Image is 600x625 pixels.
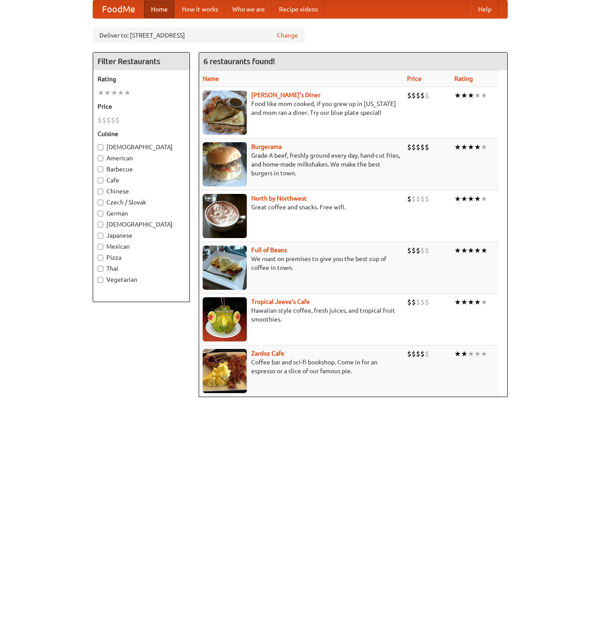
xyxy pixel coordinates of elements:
[203,151,400,178] p: Grade A beef, freshly ground every day, hand-cut fries, and home-made milkshakes. We make the bes...
[468,91,474,100] li: ★
[251,246,287,254] a: Full of Beans
[454,142,461,152] li: ★
[203,358,400,375] p: Coffee bar and sci-fi bookshop. Come in for an espresso or a slice of our famous pie.
[407,142,411,152] li: $
[272,0,325,18] a: Recipe videos
[474,349,481,359] li: ★
[251,91,321,98] a: [PERSON_NAME]'s Diner
[98,167,103,172] input: Barbecue
[98,200,103,205] input: Czech / Slovak
[98,231,185,240] label: Japanese
[425,142,429,152] li: $
[203,75,219,82] a: Name
[411,91,416,100] li: $
[203,349,247,393] img: zardoz.jpg
[407,75,422,82] a: Price
[98,220,185,229] label: [DEMOGRAPHIC_DATA]
[277,31,298,40] a: Change
[98,189,103,194] input: Chinese
[175,0,225,18] a: How it works
[111,115,115,125] li: $
[468,349,474,359] li: ★
[425,349,429,359] li: $
[407,91,411,100] li: $
[407,297,411,307] li: $
[203,142,247,186] img: burgerama.jpg
[454,194,461,204] li: ★
[98,129,185,138] h5: Cuisine
[98,155,103,161] input: American
[416,142,420,152] li: $
[411,142,416,152] li: $
[461,349,468,359] li: ★
[98,266,103,272] input: Thai
[104,88,111,98] li: ★
[454,75,473,82] a: Rating
[411,194,416,204] li: $
[474,91,481,100] li: ★
[98,277,103,283] input: Vegetarian
[93,53,189,70] h4: Filter Restaurants
[461,142,468,152] li: ★
[407,246,411,255] li: $
[98,198,185,207] label: Czech / Slovak
[425,194,429,204] li: $
[461,297,468,307] li: ★
[420,91,425,100] li: $
[468,297,474,307] li: ★
[420,194,425,204] li: $
[98,143,185,152] label: [DEMOGRAPHIC_DATA]
[98,209,185,218] label: German
[203,99,400,117] p: Food like mom cooked, if you grew up in [US_STATE] and mom ran a diner. Try our blue plate special!
[115,115,120,125] li: $
[411,297,416,307] li: $
[98,244,103,250] input: Mexican
[98,253,185,262] label: Pizza
[98,211,103,216] input: German
[251,350,284,357] a: Zardoz Cafe
[454,349,461,359] li: ★
[98,102,185,111] h5: Price
[204,57,275,65] ng-pluralize: 6 restaurants found!
[98,222,103,227] input: [DEMOGRAPHIC_DATA]
[416,194,420,204] li: $
[203,297,247,341] img: jeeves.jpg
[474,246,481,255] li: ★
[203,203,400,212] p: Great coffee and snacks. Free wifi.
[474,194,481,204] li: ★
[425,91,429,100] li: $
[468,246,474,255] li: ★
[461,91,468,100] li: ★
[454,297,461,307] li: ★
[481,194,487,204] li: ★
[420,297,425,307] li: $
[98,187,185,196] label: Chinese
[411,246,416,255] li: $
[106,115,111,125] li: $
[98,264,185,273] label: Thai
[481,91,487,100] li: ★
[203,246,247,290] img: beans.jpg
[251,143,282,150] a: Burgerama
[251,195,307,202] b: North by Northwest
[474,142,481,152] li: ★
[468,142,474,152] li: ★
[98,275,185,284] label: Vegetarian
[98,144,103,150] input: [DEMOGRAPHIC_DATA]
[98,178,103,183] input: Cafe
[468,194,474,204] li: ★
[98,165,185,174] label: Barbecue
[474,297,481,307] li: ★
[98,115,102,125] li: $
[117,88,124,98] li: ★
[416,349,420,359] li: $
[251,298,310,305] a: Tropical Jeeve's Cafe
[416,91,420,100] li: $
[111,88,117,98] li: ★
[420,349,425,359] li: $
